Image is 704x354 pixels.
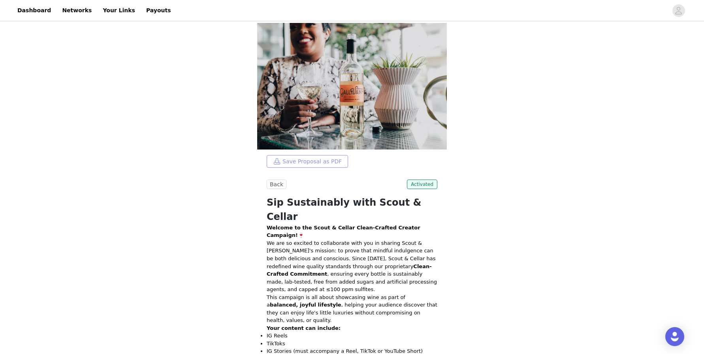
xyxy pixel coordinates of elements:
div: Open Intercom Messenger [665,327,684,346]
p: 🍷 [267,224,437,239]
button: Back [267,180,286,189]
a: Dashboard [13,2,56,19]
div: avatar [675,4,682,17]
p: IG Reels [267,332,437,340]
span: Activated [407,180,437,189]
strong: Your content can include: [267,325,341,331]
p: This campaign is all about showcasing wine as part of a , helping your audience discover that the... [267,293,437,324]
p: TikToks [267,340,437,348]
strong: balanced, joyful lifestyle [270,302,341,308]
p: We are so excited to collaborate with you in sharing Scout & [PERSON_NAME]'s mission: to prove th... [267,239,437,293]
button: Save Proposal as PDF [267,155,348,168]
img: campaign image [257,23,447,150]
strong: Welcome to the Scout & Cellar Clean-Crafted Creator Campaign! [267,225,420,239]
a: Networks [57,2,96,19]
a: Payouts [141,2,176,19]
h1: Sip Sustainably with Scout & Cellar [267,195,437,224]
a: Your Links [98,2,140,19]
